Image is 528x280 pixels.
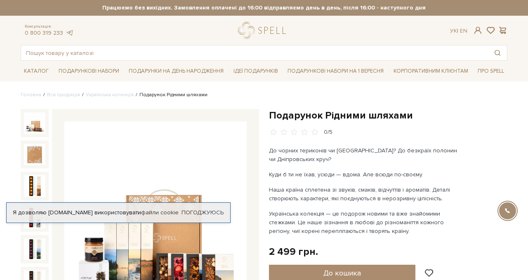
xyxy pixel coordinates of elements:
[7,209,230,216] div: Я дозволяю [DOMAIN_NAME] використовувати
[86,92,134,98] a: Українська колекція
[457,27,458,34] span: |
[460,27,467,34] a: En
[65,29,73,36] a: telegram
[238,22,290,39] a: logo
[284,64,387,78] a: Подарункові набори на 1 Вересня
[47,92,80,98] a: Вся продукція
[324,128,332,136] div: 0/5
[24,144,45,165] img: Подарунок Рідними шляхами
[25,29,63,36] a: 0 800 319 233
[323,268,361,278] span: До кошика
[125,65,227,78] a: Подарунки на День народження
[21,92,41,98] a: Головна
[230,65,281,78] a: Ідеї подарунків
[55,65,123,78] a: Подарункові набори
[24,175,45,197] img: Подарунок Рідними шляхами
[21,45,488,60] input: Пошук товару у каталозі
[269,109,507,122] h1: Подарунок Рідними шляхами
[21,4,507,12] strong: Працюємо без вихідних. Замовлення оплачені до 16:00 відправляємо день в день, після 16:00 - насту...
[134,91,207,99] li: Подарунок Рідними шляхами
[181,209,224,216] a: Погоджуюсь
[269,146,462,164] p: До чорних териконів чи [GEOGRAPHIC_DATA]? До безкраїх полонин чи Дніпровських круч?
[269,185,462,203] p: Наша країна сплетена зі звуків, смаків, відчуттів і ароматів. Деталі створюють характери, які поє...
[21,65,52,78] a: Каталог
[141,209,179,216] a: файли cookie
[269,209,462,235] p: Українська колекція — це подорож новими та вже знайомими стежками. Це наше зізнання в любові до р...
[24,238,45,260] img: Подарунок Рідними шляхами
[450,27,467,35] div: Ук
[25,24,73,29] span: Консультація:
[390,64,471,78] a: Корпоративним клієнтам
[474,65,507,78] a: Про Spell
[24,112,45,134] img: Подарунок Рідними шляхами
[269,170,462,179] p: Куди б ти не їхав, усюди — вдома. Але всюди по-своєму.
[269,245,318,258] div: 2 499 грн.
[488,45,507,60] button: Пошук товару у каталозі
